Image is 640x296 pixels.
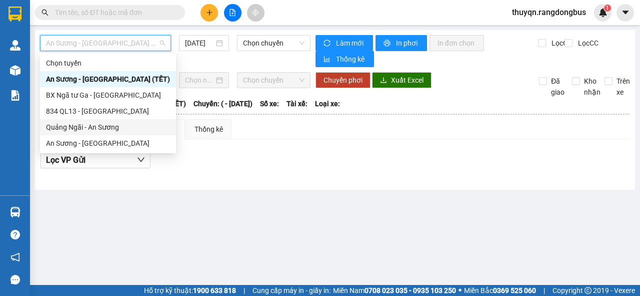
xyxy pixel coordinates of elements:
[252,285,330,296] span: Cung cấp máy in - giấy in:
[315,98,340,109] span: Loại xe:
[315,72,370,88] button: Chuyển phơi
[10,65,20,76] img: warehouse-icon
[10,275,20,284] span: message
[46,106,170,117] div: 834 QL13 - [GEOGRAPHIC_DATA]
[40,55,176,71] div: Chọn tuyến
[10,40,20,51] img: warehouse-icon
[580,76,604,98] span: Kho nhận
[458,288,461,292] span: ⚪️
[543,285,545,296] span: |
[46,122,170,133] div: Quảng Ngãi - An Sương
[46,74,170,85] div: An Sương - [GEOGRAPHIC_DATA] (TẾT)
[193,286,236,294] strong: 1900 633 818
[605,5,609,12] span: 1
[229,9,236,16] span: file-add
[46,36,165,51] span: An Sương - Quảng Ngãi (TẾT)
[429,35,484,51] button: In đơn chọn
[616,4,634,22] button: caret-down
[493,286,536,294] strong: 0369 525 060
[185,75,214,86] input: Chọn ngày
[247,4,264,22] button: aim
[243,73,304,88] span: Chọn chuyến
[144,285,236,296] span: Hỗ trợ kỹ thuật:
[46,58,170,69] div: Chọn tuyến
[40,152,150,168] button: Lọc VP Gửi
[396,38,419,49] span: In phơi
[46,138,170,149] div: An Sương - [GEOGRAPHIC_DATA]
[336,54,366,65] span: Thống kê
[464,285,536,296] span: Miền Bắc
[200,4,218,22] button: plus
[137,156,145,164] span: down
[383,40,392,48] span: printer
[547,38,573,49] span: Lọc CR
[621,8,630,17] span: caret-down
[40,119,176,135] div: Quảng Ngãi - An Sương
[224,4,241,22] button: file-add
[323,40,332,48] span: sync
[252,9,259,16] span: aim
[584,287,591,294] span: copyright
[336,38,365,49] span: Làm mới
[10,90,20,101] img: solution-icon
[40,71,176,87] div: An Sương - Quảng Ngãi (TẾT)
[10,252,20,262] span: notification
[46,90,170,101] div: BX Ngã tư Ga - [GEOGRAPHIC_DATA]
[604,5,611,12] sup: 1
[40,87,176,103] div: BX Ngã tư Ga - Quảng Ngãi
[547,76,568,98] span: Đã giao
[55,7,173,18] input: Tìm tên, số ĐT hoặc mã đơn
[574,38,600,49] span: Lọc CC
[185,38,214,49] input: 13/08/2025
[206,9,213,16] span: plus
[612,76,634,98] span: Trên xe
[323,56,332,64] span: bar-chart
[46,154,85,166] span: Lọc VP Gửi
[364,286,456,294] strong: 0708 023 035 - 0935 103 250
[8,7,21,22] img: logo-vxr
[260,98,279,109] span: Số xe:
[10,230,20,239] span: question-circle
[315,35,373,51] button: syncLàm mới
[598,8,607,17] img: icon-new-feature
[243,36,304,51] span: Chọn chuyến
[41,9,48,16] span: search
[286,98,307,109] span: Tài xế:
[504,6,594,19] span: thuyqn.rangdongbus
[243,285,245,296] span: |
[10,207,20,217] img: warehouse-icon
[375,35,427,51] button: printerIn phơi
[194,124,223,135] div: Thống kê
[315,51,374,67] button: bar-chartThống kê
[40,103,176,119] div: 834 QL13 - Quảng Ngãi
[372,72,431,88] button: downloadXuất Excel
[40,135,176,151] div: An Sương - Quảng Ngãi
[333,285,456,296] span: Miền Nam
[193,98,252,109] span: Chuyến: ( - [DATE])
